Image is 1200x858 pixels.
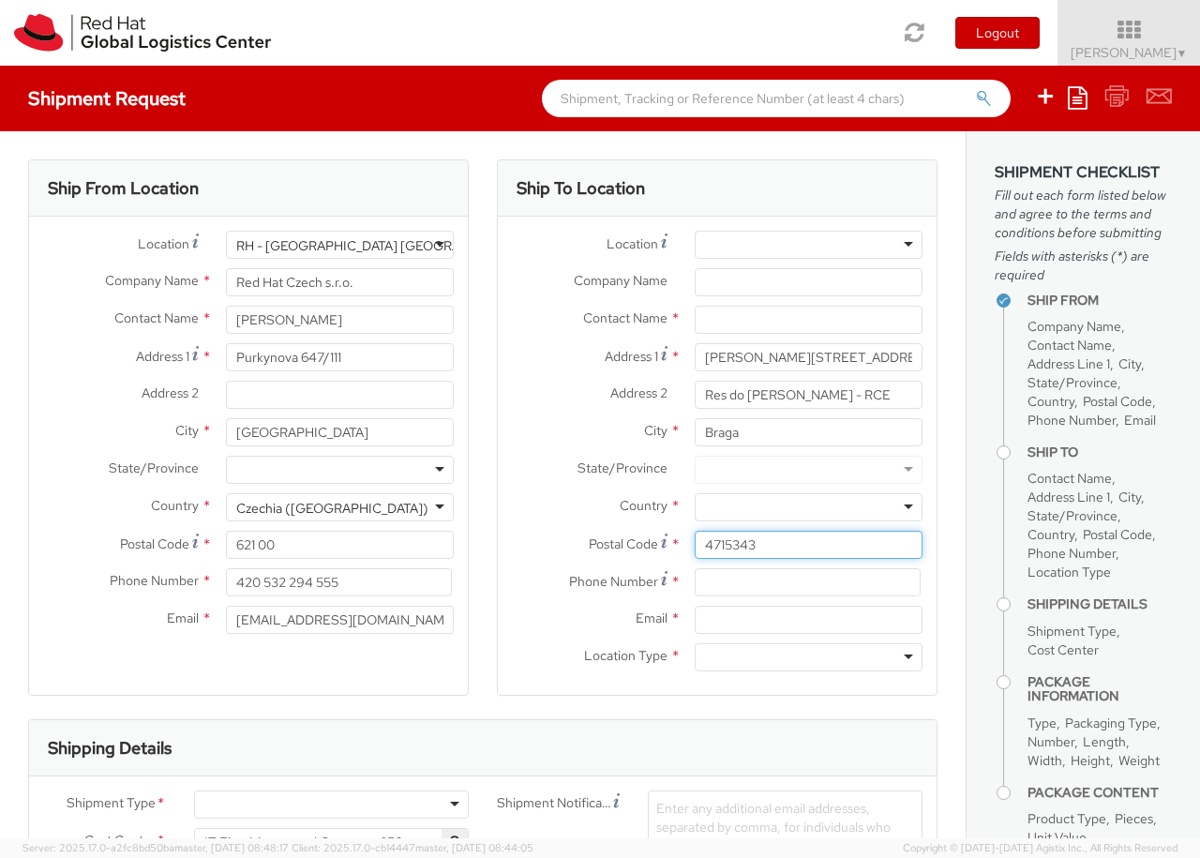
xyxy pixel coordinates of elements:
[1027,641,1099,658] span: Cost Center
[67,793,156,815] span: Shipment Type
[1027,564,1111,580] span: Location Type
[415,841,533,854] span: master, [DATE] 08:44:05
[1115,810,1153,827] span: Pieces
[167,610,199,626] span: Email
[995,164,1172,181] h3: Shipment Checklist
[574,272,667,289] span: Company Name
[955,17,1040,49] button: Logout
[48,739,172,758] h3: Shipping Details
[620,497,667,514] span: Country
[1027,294,1172,308] h4: Ship From
[1027,337,1112,354] span: Contact Name
[1027,318,1121,335] span: Company Name
[903,841,1177,856] span: Copyright © [DATE]-[DATE] Agistix Inc., All Rights Reserved
[1027,829,1087,846] span: Unit Value
[105,272,199,289] span: Company Name
[114,309,199,326] span: Contact Name
[636,610,667,626] span: Email
[1083,393,1152,410] span: Postal Code
[1071,752,1110,769] span: Height
[236,236,552,255] div: RH - [GEOGRAPHIC_DATA] [GEOGRAPHIC_DATA] - B
[84,831,156,852] span: Cost Center
[120,535,189,552] span: Postal Code
[1071,44,1188,61] span: [PERSON_NAME]
[610,384,667,401] span: Address 2
[236,499,428,518] div: Czechia ([GEOGRAPHIC_DATA])
[1027,733,1074,750] span: Number
[1124,412,1156,429] span: Email
[1027,445,1172,459] h4: Ship To
[14,14,271,52] img: rh-logistics-00dfa346123c4ec078e1.svg
[1027,489,1110,505] span: Address Line 1
[22,841,289,854] span: Server: 2025.17.0-a2fc8bd50ba
[1027,786,1172,800] h4: Package Content
[589,535,658,552] span: Postal Code
[1027,507,1117,524] span: State/Province
[1177,46,1188,61] span: ▼
[1027,752,1062,769] span: Width
[605,348,658,365] span: Address 1
[1027,393,1074,410] span: Country
[1027,675,1172,704] h4: Package Information
[1118,752,1160,769] span: Weight
[607,235,658,252] span: Location
[995,247,1172,284] span: Fields with asterisks (*) are required
[584,647,667,664] span: Location Type
[138,235,189,252] span: Location
[136,348,189,365] span: Address 1
[110,572,199,589] span: Phone Number
[995,186,1172,242] span: Fill out each form listed below and agree to the terms and conditions before submitting
[28,88,186,109] h4: Shipment Request
[1083,733,1126,750] span: Length
[583,309,667,326] span: Contact Name
[497,793,613,813] span: Shipment Notification
[1065,715,1157,731] span: Packaging Type
[1118,355,1141,372] span: City
[204,834,458,850] span: IT Fixed Assets and Contracts 850
[174,841,289,854] span: master, [DATE] 08:48:17
[1027,623,1117,640] span: Shipment Type
[1027,597,1172,611] h4: Shipping Details
[194,828,469,856] span: IT Fixed Assets and Contracts 850
[577,459,667,476] span: State/Province
[517,179,645,198] h3: Ship To Location
[151,497,199,514] span: Country
[1027,545,1116,562] span: Phone Number
[1027,412,1116,429] span: Phone Number
[1027,374,1117,391] span: State/Province
[1027,526,1074,543] span: Country
[1027,355,1110,372] span: Address Line 1
[142,384,199,401] span: Address 2
[1118,489,1141,505] span: City
[175,422,199,439] span: City
[569,573,658,590] span: Phone Number
[644,422,667,439] span: City
[48,179,199,198] h3: Ship From Location
[542,80,1011,117] input: Shipment, Tracking or Reference Number (at least 4 chars)
[1027,810,1106,827] span: Product Type
[1027,715,1057,731] span: Type
[1027,470,1112,487] span: Contact Name
[292,841,533,854] span: Client: 2025.17.0-cb14447
[109,459,199,476] span: State/Province
[1083,526,1152,543] span: Postal Code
